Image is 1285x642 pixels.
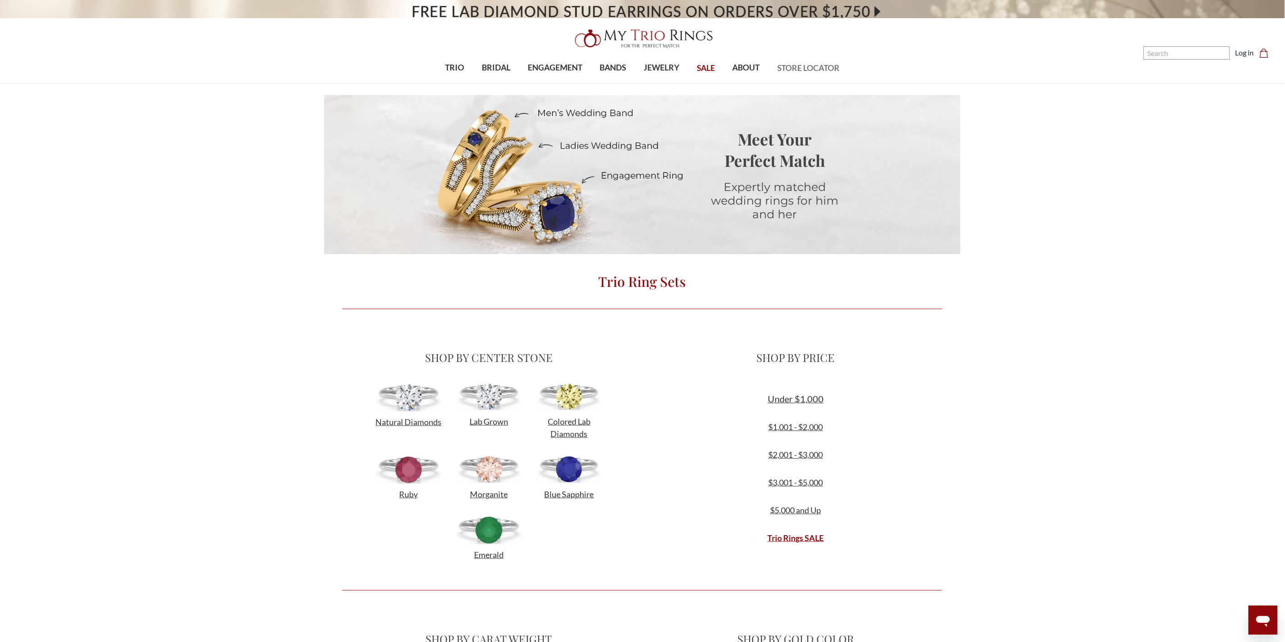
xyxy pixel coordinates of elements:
[548,416,590,439] span: Colored Lab Diamonds
[1260,47,1274,58] a: Cart with 0 items
[470,416,508,426] span: Lab Grown
[770,505,821,515] a: $5,000 and Up
[373,24,912,53] a: My Trio Rings
[519,53,591,83] a: ENGAGEMENT
[688,54,724,83] a: SALE
[600,62,626,74] span: BANDS
[482,62,510,74] span: BRIDAL
[548,417,590,438] a: Colored Lab Diamonds
[474,551,504,559] a: Emerald
[470,490,508,499] a: Morganite
[769,450,823,460] a: $2,001 - $3,000
[437,53,473,83] a: TRIO
[1235,47,1254,58] a: Log in
[1144,46,1230,60] input: Search and use arrows or TAB to navigate results
[545,490,594,499] a: Blue Sapphire
[768,533,824,543] a: Trio Rings SALE
[644,62,680,74] span: JEWELRY
[769,422,823,432] a: $1,001 - $2,000
[375,417,441,427] span: Natural Diamonds
[470,417,508,426] a: Lab Grown
[635,53,688,83] a: JEWELRY
[492,83,501,84] button: submenu toggle
[399,489,418,499] span: Ruby
[375,418,441,426] a: Natural Diamonds
[445,62,465,74] span: TRIO
[142,272,1142,291] h2: Trio Ring Sets
[769,54,848,83] a: STORE LOCATOR
[768,393,824,404] span: Under $1,000
[545,489,594,499] span: Blue Sapphire
[700,128,850,171] h1: Meet Your Perfect Match
[742,83,751,84] button: submenu toggle
[733,62,760,74] span: ABOUT
[450,83,460,84] button: submenu toggle
[399,490,418,499] a: Ruby
[470,489,508,499] span: Morganite
[473,53,519,83] a: BRIDAL
[550,83,560,84] button: submenu toggle
[570,24,715,53] img: My Trio Rings
[474,550,504,560] span: Emerald
[724,53,769,83] a: ABOUT
[649,350,942,365] h2: SHOP BY PRICE
[1249,606,1278,635] iframe: Button to launch messaging window
[591,53,635,83] a: BANDS
[1260,49,1269,58] svg: cart.cart_preview
[609,83,618,84] button: submenu toggle
[342,350,635,365] h2: SHOP BY CENTER STONE
[528,62,582,74] span: ENGAGEMENT
[657,83,666,84] button: submenu toggle
[700,180,850,221] h1: Expertly matched wedding rings for him and her
[769,477,823,487] a: $3,001 - $5,000
[777,62,840,74] span: STORE LOCATOR
[697,62,715,74] span: SALE
[768,395,824,404] a: Under $1,000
